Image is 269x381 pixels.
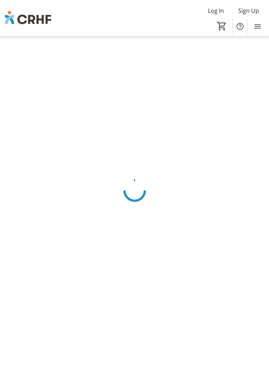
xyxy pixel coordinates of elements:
[215,20,228,32] button: Cart
[233,5,265,16] button: Sign Up
[250,19,265,34] button: Menu
[233,19,247,34] button: Help
[238,6,259,15] span: Sign Up
[202,5,230,16] button: Log In
[4,5,52,32] img: Chinook Regional Hospital Foundation's Logo
[208,6,224,15] span: Log In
